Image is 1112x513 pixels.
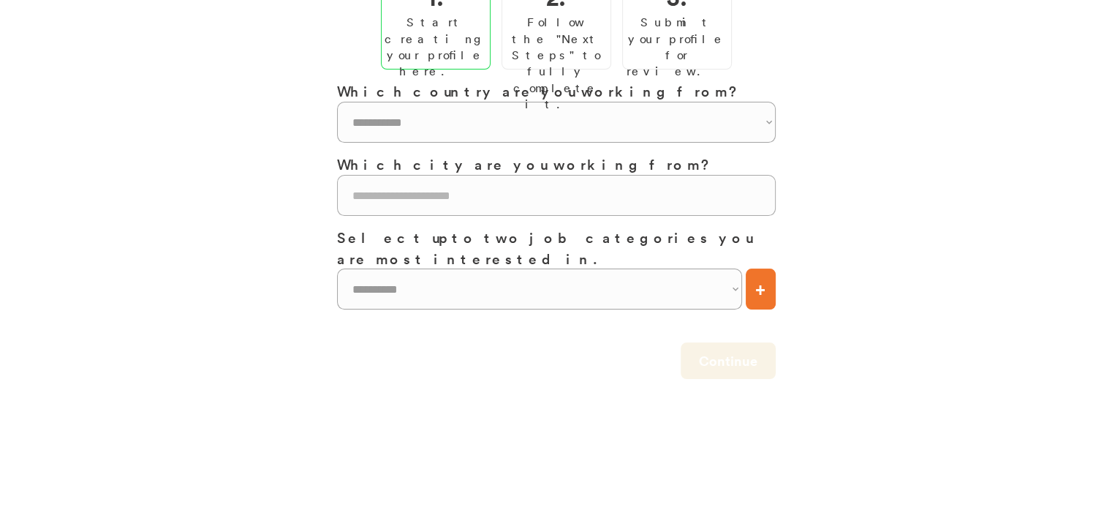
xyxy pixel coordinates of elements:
button: Continue [681,342,776,379]
h3: Select up to two job categories you are most interested in. [337,227,776,269]
h3: Which country are you working from? [337,80,776,102]
button: + [746,269,776,310]
div: Follow the "Next Steps" to fully complete it. [506,14,607,112]
div: Start creating your profile here. [385,14,487,80]
div: Submit your profile for review. [627,14,727,80]
h3: Which city are you working from? [337,154,776,175]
